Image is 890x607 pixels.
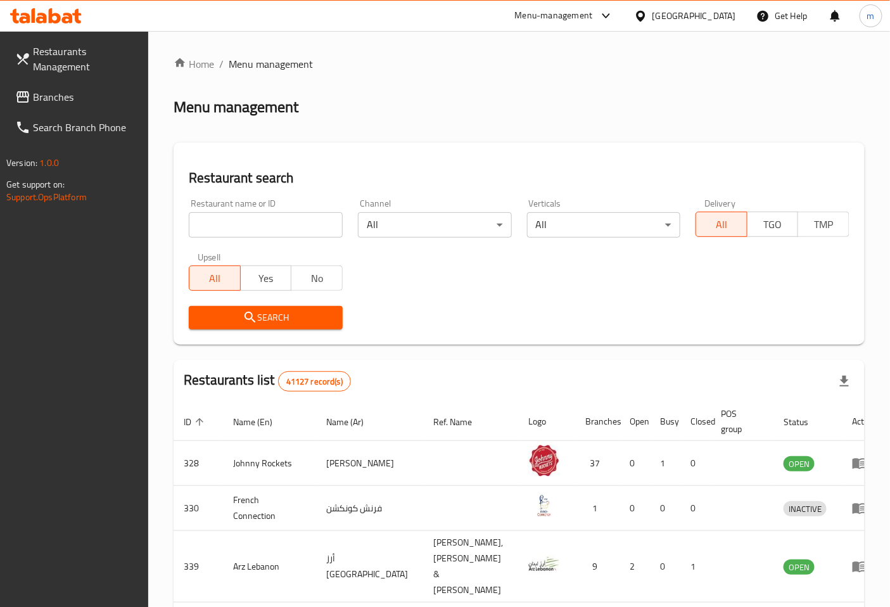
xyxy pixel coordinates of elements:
td: 37 [575,441,620,486]
td: 339 [174,531,223,603]
span: TGO [753,215,794,234]
td: 328 [174,441,223,486]
span: Restaurants Management [33,44,139,74]
span: m [867,9,875,23]
a: Search Branch Phone [5,112,149,143]
div: All [527,212,681,238]
img: Johnny Rockets [528,445,560,476]
th: Logo [518,402,575,441]
button: TMP [798,212,849,237]
span: All [194,269,236,288]
nav: breadcrumb [174,56,865,72]
div: Export file [829,366,860,397]
th: Busy [650,402,680,441]
div: [GEOGRAPHIC_DATA] [652,9,736,23]
span: Search Branch Phone [33,120,139,135]
span: Status [784,414,825,430]
label: Upsell [198,253,221,262]
span: ID [184,414,208,430]
button: All [696,212,747,237]
th: Closed [680,402,711,441]
td: [PERSON_NAME] [316,441,423,486]
th: Open [620,402,650,441]
span: TMP [803,215,844,234]
button: Yes [240,265,292,291]
span: Name (En) [233,414,289,430]
li: / [219,56,224,72]
td: 0 [620,441,650,486]
td: 0 [680,441,711,486]
span: OPEN [784,560,815,575]
td: 330 [174,486,223,531]
span: Search [199,310,333,326]
span: OPEN [784,457,815,471]
img: Arz Lebanon [528,548,560,580]
h2: Restaurants list [184,371,351,392]
div: Menu-management [515,8,593,23]
span: Version: [6,155,37,171]
td: French Connection [223,486,316,531]
span: Branches [33,89,139,105]
th: Action [842,402,886,441]
h2: Restaurant search [189,169,849,188]
a: Restaurants Management [5,36,149,82]
td: Arz Lebanon [223,531,316,603]
a: Support.OpsPlatform [6,189,87,205]
td: 0 [680,486,711,531]
div: All [358,212,512,238]
span: Name (Ar) [326,414,380,430]
button: TGO [747,212,799,237]
div: OPEN [784,456,815,471]
label: Delivery [704,199,736,208]
td: أرز [GEOGRAPHIC_DATA] [316,531,423,603]
td: 1 [575,486,620,531]
span: POS group [721,406,758,437]
th: Branches [575,402,620,441]
td: Johnny Rockets [223,441,316,486]
span: 41127 record(s) [279,376,350,388]
td: 1 [650,441,680,486]
span: Get support on: [6,176,65,193]
button: All [189,265,241,291]
span: No [296,269,338,288]
div: Menu [852,559,875,574]
button: No [291,265,343,291]
span: 1.0.0 [39,155,59,171]
img: French Connection [528,490,560,521]
div: Menu [852,456,875,471]
td: فرنش كونكشن [316,486,423,531]
td: [PERSON_NAME],[PERSON_NAME] & [PERSON_NAME] [423,531,518,603]
span: Ref. Name [433,414,488,430]
span: Menu management [229,56,313,72]
td: 0 [620,486,650,531]
td: 2 [620,531,650,603]
span: All [701,215,742,234]
td: 1 [680,531,711,603]
td: 9 [575,531,620,603]
div: INACTIVE [784,501,827,516]
span: Yes [246,269,287,288]
td: 0 [650,531,680,603]
span: INACTIVE [784,502,827,516]
input: Search for restaurant name or ID.. [189,212,343,238]
td: 0 [650,486,680,531]
h2: Menu management [174,97,298,117]
div: Total records count [278,371,351,392]
div: Menu [852,501,875,516]
a: Branches [5,82,149,112]
button: Search [189,306,343,329]
a: Home [174,56,214,72]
